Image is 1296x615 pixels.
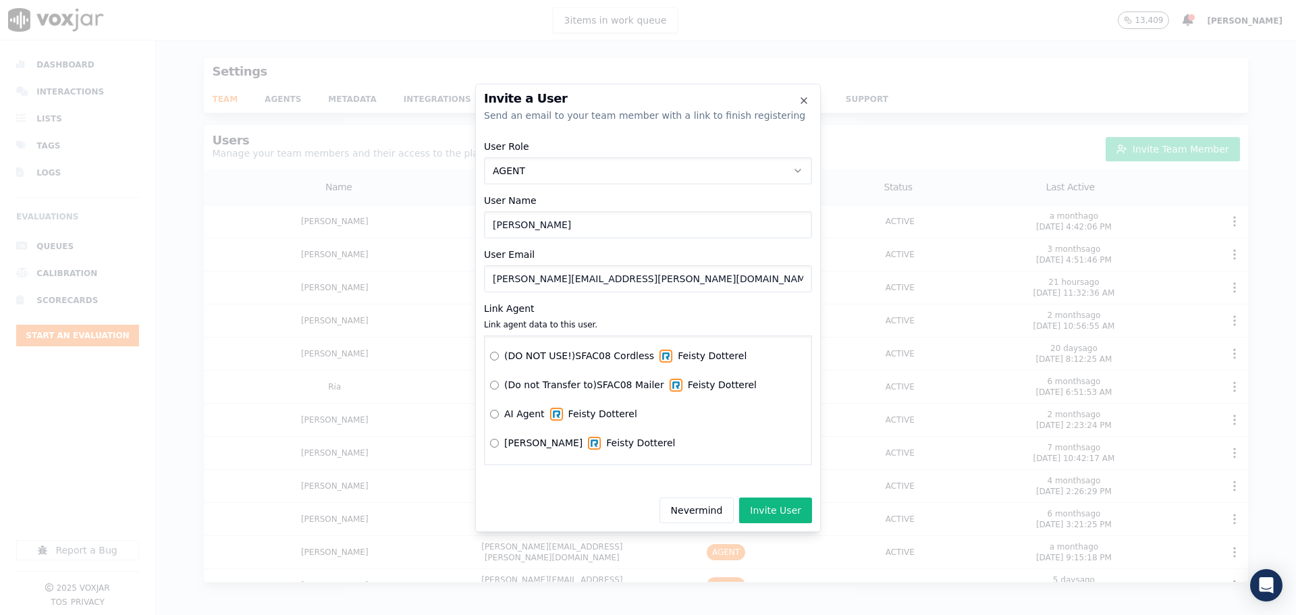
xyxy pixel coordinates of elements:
[583,460,606,484] button: [PERSON_NAME] Feisty Dotterel
[659,498,734,523] button: Nevermind
[490,410,499,419] input: AI Agent RINGCENTRAL_OFFICE_icon Feisty Dotterel
[484,195,537,206] label: User Name
[493,164,525,178] span: AGENT
[484,141,529,152] label: User Role
[583,431,606,455] button: [PERSON_NAME] Feisty Dotterel
[490,352,499,360] input: (DO NOT USE!)SFAC08 Cordless RINGCENTRAL_OFFICE_icon Feisty Dotterel
[545,402,568,426] img: RINGCENTRAL_OFFICE_icon
[490,400,806,429] label: Feisty Dotterel
[664,373,688,397] button: (Do not Transfer to)SFAC08 Mailer Feisty Dotterel
[484,211,812,238] input: User's Name
[545,402,568,426] button: AI Agent Feisty Dotterel
[490,371,806,400] label: Feisty Dotterel
[484,303,535,314] label: Link Agent
[484,317,812,336] p: Link agent data to this user.
[504,378,664,392] p: (Do not Transfer to)SFAC08 Mailer
[739,498,812,523] button: Invite User
[583,431,606,455] img: RINGCENTRAL_OFFICE_icon
[654,344,678,368] img: RINGCENTRAL_OFFICE_icon
[490,342,806,371] label: Feisty Dotterel
[1250,569,1282,601] div: Open Intercom Messenger
[490,381,499,390] input: (Do not Transfer to)SFAC08 Mailer RINGCENTRAL_OFFICE_icon Feisty Dotterel
[490,429,806,458] label: Feisty Dotterel
[654,344,678,368] button: (DO NOT USE!)SFAC08 Cordless Feisty Dotterel
[583,460,606,484] img: RINGCENTRAL_OFFICE_icon
[490,458,806,487] label: Feisty Dotterel
[504,407,545,421] p: AI Agent
[484,265,812,292] input: User's Email
[490,439,499,448] input: [PERSON_NAME] RINGCENTRAL_OFFICE_icon Feisty Dotterel
[484,109,812,122] div: Send an email to your team member with a link to finish registering
[664,373,688,397] img: RINGCENTRAL_OFFICE_icon
[484,249,535,260] label: User Email
[504,349,654,363] p: (DO NOT USE!)SFAC08 Cordless
[484,92,812,105] h2: Invite a User
[504,436,583,450] p: [PERSON_NAME]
